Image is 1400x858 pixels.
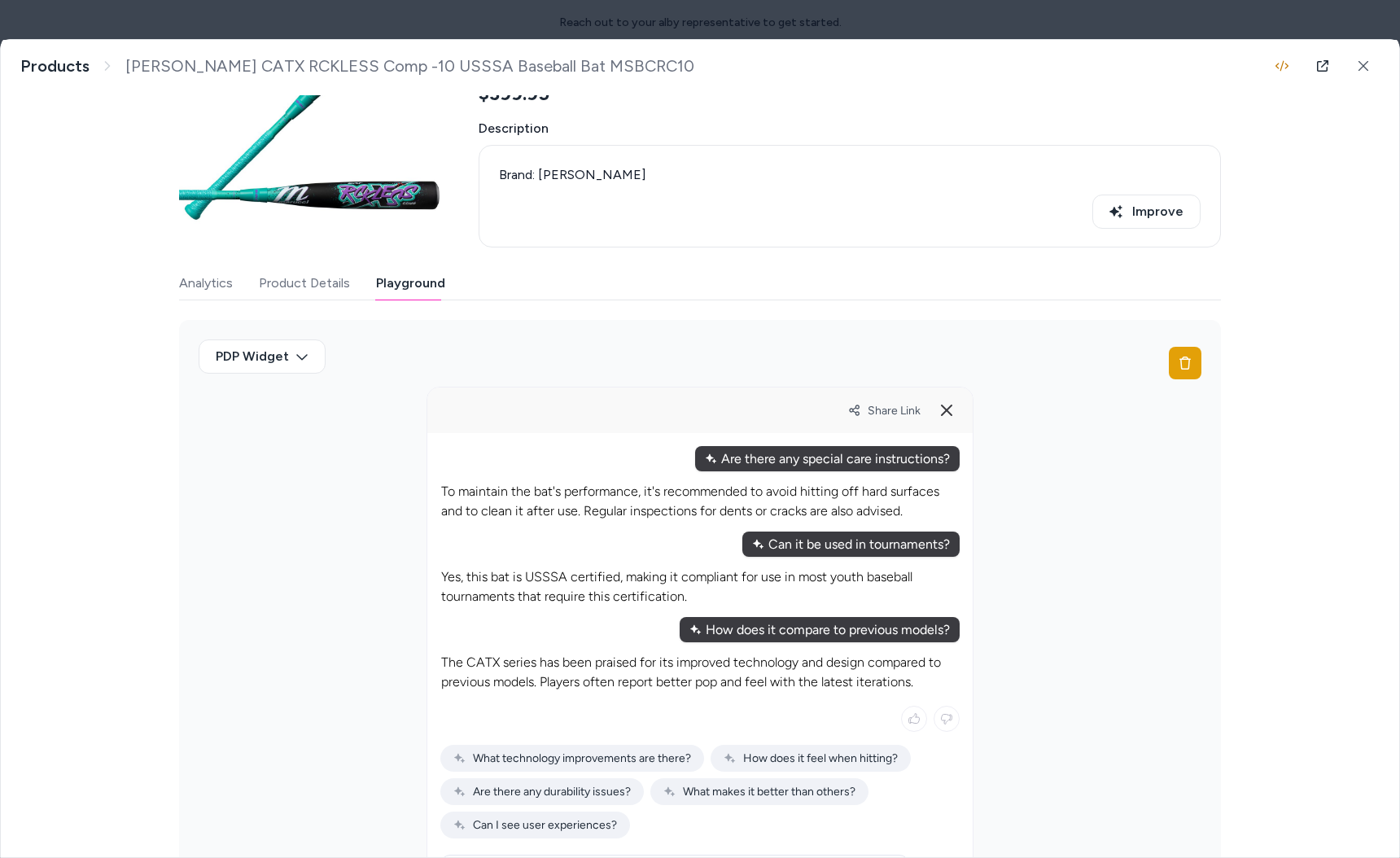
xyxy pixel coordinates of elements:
span: Description [479,119,1221,138]
button: Playground [376,267,445,300]
a: Products [20,56,90,77]
button: Product Details [259,267,350,300]
button: Analytics [179,267,233,300]
span: [PERSON_NAME] CATX RCKLESS Comp -10 USSSA Baseball Bat MSBCRC10 [125,56,694,77]
button: PDP Widget [199,339,326,374]
p: Brand: [PERSON_NAME] [499,165,1201,185]
button: Improve [1092,195,1201,229]
nav: breadcrumb [20,56,694,77]
span: PDP Widget [216,347,289,366]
